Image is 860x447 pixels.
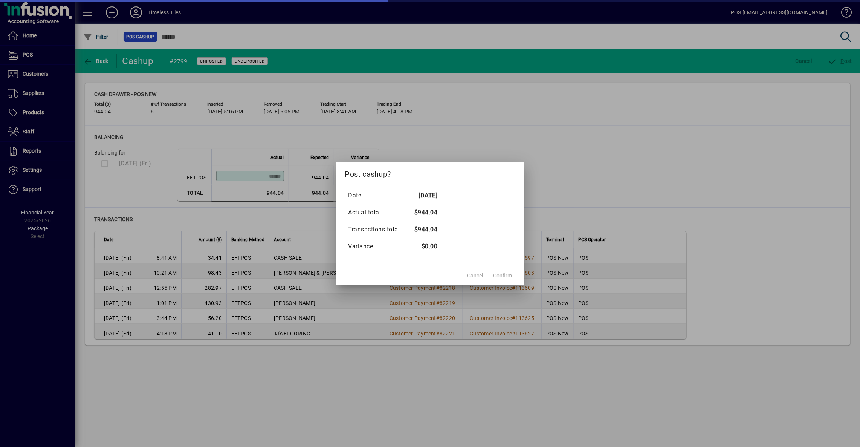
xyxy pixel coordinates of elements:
td: [DATE] [408,187,438,204]
h2: Post cashup? [336,162,524,184]
td: Transactions total [348,221,408,238]
td: $0.00 [408,238,438,255]
td: Actual total [348,204,408,221]
td: Date [348,187,408,204]
td: Variance [348,238,408,255]
td: $944.04 [408,221,438,238]
td: $944.04 [408,204,438,221]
